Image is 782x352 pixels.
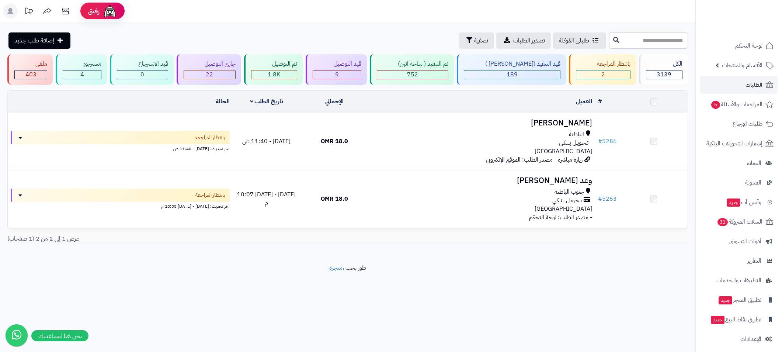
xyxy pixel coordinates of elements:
div: اخر تحديث: [DATE] - [DATE] 10:05 م [11,202,230,210]
a: الإجمالي [325,97,344,106]
a: قيد التنفيذ ([PERSON_NAME] ) 189 [455,54,567,85]
span: إضافة طلب جديد [14,36,54,45]
span: جديد [719,296,732,304]
div: قيد التوصيل [313,60,361,68]
span: تصدير الطلبات [513,36,545,45]
span: السلات المتروكة [717,217,762,227]
div: تم التوصيل [251,60,297,68]
div: 189 [464,70,560,79]
span: 18.0 OMR [321,194,348,203]
span: الباطنة [569,130,584,139]
span: طلبات الإرجاع [733,119,762,129]
div: 1758 [251,70,297,79]
span: [DATE] - 11:40 ص [242,137,291,146]
span: زيارة مباشرة - مصدر الطلب: الموقع الإلكتروني [486,155,583,164]
span: وآتس آب [726,197,761,207]
a: الطلبات [700,76,778,94]
a: إشعارات التحويلات البنكية [700,135,778,152]
a: العميل [576,97,592,106]
div: قيد الاسترجاع [117,60,168,68]
span: الطلبات [745,80,762,90]
a: الكل3139 [637,54,689,85]
span: 22 [206,70,213,79]
a: قيد الاسترجاع 0 [108,54,175,85]
a: إضافة طلب جديد [8,32,70,49]
div: بانتظار المراجعة [576,60,630,68]
a: تاريخ الطلب [250,97,284,106]
span: تصفية [474,36,488,45]
a: #5263 [598,194,617,203]
a: السلات المتروكة31 [700,213,778,231]
div: 0 [117,70,167,79]
a: متجرة [329,263,343,272]
span: 18.0 OMR [321,137,348,146]
span: 3139 [657,70,671,79]
a: # [598,97,602,106]
span: 0 [140,70,144,79]
div: 403 [15,70,47,79]
h3: [PERSON_NAME] [372,119,592,127]
span: 1.8K [268,70,280,79]
span: تطبيق المتجر [718,295,761,305]
a: ملغي 403 [6,54,54,85]
a: العملاء [700,154,778,172]
div: قيد التنفيذ ([PERSON_NAME] ) [464,60,560,68]
span: العملاء [747,158,761,168]
span: بانتظار المراجعة [195,134,225,141]
div: مسترجع [63,60,101,68]
a: مسترجع 4 [54,54,108,85]
span: [GEOGRAPHIC_DATA] [535,204,592,213]
span: المدونة [745,177,761,188]
a: المراجعات والأسئلة5 [700,96,778,113]
span: الأقسام والمنتجات [722,60,762,70]
span: # [598,137,602,146]
span: 5 [711,101,720,109]
div: 22 [184,70,235,79]
span: 2 [601,70,605,79]
span: رفيق [88,7,100,15]
div: الكل [646,60,682,68]
span: بانتظار المراجعة [195,191,225,199]
span: 403 [25,70,37,79]
a: وآتس آبجديد [700,193,778,211]
a: #5286 [598,137,617,146]
a: تم التنفيذ ( ساحة اتين) 752 [368,54,455,85]
span: إشعارات التحويلات البنكية [706,138,762,149]
a: جاري التوصيل 22 [175,54,243,85]
a: بانتظار المراجعة 2 [567,54,637,85]
button: تصفية [459,32,494,49]
span: [GEOGRAPHIC_DATA] [535,147,592,156]
td: - مصدر الطلب: لوحة التحكم [369,170,595,228]
div: ملغي [14,60,47,68]
div: اخر تحديث: [DATE] - 11:40 ص [11,144,230,152]
span: جنوب الباطنة [555,188,584,196]
span: المراجعات والأسئلة [710,99,762,110]
div: 9 [313,70,361,79]
a: طلبات الإرجاع [700,115,778,133]
img: logo-2.png [732,21,775,36]
a: أدوات التسويق [700,232,778,250]
a: تم التوصيل 1.8K [243,54,304,85]
div: 4 [63,70,101,79]
span: # [598,194,602,203]
span: جديد [711,316,724,324]
span: 9 [335,70,339,79]
div: 2 [576,70,630,79]
span: تـحـويـل بـنـكـي [552,196,582,205]
span: طلباتي المُوكلة [559,36,589,45]
span: 752 [407,70,418,79]
a: المدونة [700,174,778,191]
span: تطبيق نقاط البيع [710,314,761,325]
a: التقارير [700,252,778,270]
span: 31 [717,218,728,226]
span: تـحـويـل بـنـكـي [559,139,588,147]
a: تحديثات المنصة [20,4,38,20]
span: جديد [727,199,740,207]
h3: وعد [PERSON_NAME] [372,176,592,185]
a: طلباتي المُوكلة [553,32,606,49]
img: ai-face.png [102,4,117,18]
div: 752 [377,70,448,79]
span: أدوات التسويق [729,236,761,246]
a: لوحة التحكم [700,37,778,55]
span: الإعدادات [740,334,761,344]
